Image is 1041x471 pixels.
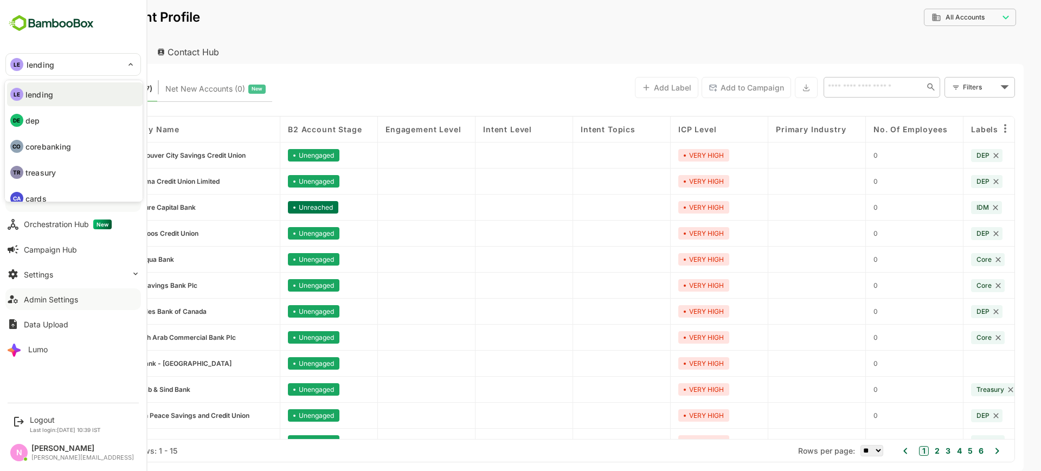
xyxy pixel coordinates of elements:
span: Known accounts you’ve identified to target - imported from CRM, Offline upload, or promoted from ... [33,82,114,96]
div: DEP [933,175,965,188]
div: VERY HIGH [640,201,691,214]
span: DEP [939,229,952,237]
div: VERY HIGH [640,279,691,292]
span: DEP [939,307,952,315]
span: Treasury [939,385,966,393]
span: Punjab & Sind Bank [93,385,152,393]
span: B2 Account Stage [250,125,324,134]
span: Company name [76,125,142,134]
div: LE [10,88,23,101]
div: Core [933,331,967,344]
div: Unengaged [250,331,301,344]
div: Filters [925,81,960,93]
button: Add Label [597,77,660,98]
span: 0 [836,177,840,185]
div: Unengaged [250,357,301,370]
span: Parama Credit Union Limited [93,177,182,185]
span: Primary Industry [738,125,808,134]
span: Core [939,255,954,263]
span: Intent Topics [543,125,597,134]
span: No. of Employees [836,125,909,134]
div: DE [10,114,23,127]
div: Core [933,435,967,448]
p: lending [25,89,53,100]
div: VERY HIGH [640,435,691,448]
button: Add to Campaign [664,77,753,98]
p: Unified Account Profile [17,11,162,24]
span: 0 [836,255,840,263]
button: Export the selected data as CSV [757,77,780,98]
span: Intent Level [445,125,494,134]
span: ICP Level [640,125,679,134]
div: Newly surfaced ICP-fit accounts from Intent, Website, LinkedIn, and other engagement signals. [127,82,228,96]
span: New [214,82,224,96]
div: DEP [933,409,965,422]
span: 0 [836,411,840,420]
span: 0 [836,437,840,446]
span: 0 [836,229,840,237]
div: VERY HIGH [640,175,691,188]
div: All Accounts [886,7,978,28]
span: 0 [836,281,840,289]
div: CA [10,192,23,205]
p: treasury [25,167,56,178]
button: 3 [905,445,913,457]
div: Unengaged [250,279,301,292]
span: Peoples Bank of Canada [93,307,169,315]
div: TR [10,166,23,179]
div: Core [933,279,967,292]
span: Axos Bank [93,437,126,446]
p: cards [25,193,47,204]
div: DEP [933,305,965,318]
button: 5 [927,445,935,457]
span: Net New Accounts ( 0 ) [127,82,207,96]
span: Core [939,437,954,446]
button: 2 [894,445,902,457]
div: Contact Hub [111,40,191,64]
span: DEP [939,151,952,159]
span: OneSavings Bank Plc [93,281,159,289]
span: 0 [836,307,840,315]
div: IDM [933,201,964,214]
div: Unengaged [250,409,301,422]
div: Total Rows: 617 | Rows: 1 - 15 [33,446,139,455]
span: 0 [836,151,840,159]
span: North Peace Savings and Credit Union [93,411,211,420]
div: Filters [924,76,977,99]
span: Osoyoos Credit Union [93,229,160,237]
span: Core [939,281,954,289]
button: 6 [938,445,946,457]
div: VERY HIGH [640,383,691,396]
div: VERY HIGH [640,331,691,344]
div: Account Hub [17,40,106,64]
span: Engagement Level [348,125,423,134]
div: Unengaged [250,175,301,188]
div: VERY HIGH [640,227,691,240]
span: Labels [933,125,960,134]
span: 0 [836,333,840,341]
div: Unengaged [250,305,301,318]
span: 0 [836,359,840,367]
div: Unengaged [250,435,301,448]
div: VERY HIGH [640,409,691,422]
div: DEP [933,149,965,162]
div: Treasury [933,383,979,396]
span: Umpqua Bank [93,255,136,263]
span: Rows per page: [760,446,817,455]
span: IDM [939,203,951,211]
div: Unengaged [250,149,301,162]
span: DEP [939,411,952,420]
div: VERY HIGH [640,305,691,318]
div: VERY HIGH [640,149,691,162]
span: All Accounts [908,14,947,21]
span: British Arab Commercial Bank Plc [93,333,198,341]
div: Unengaged [250,227,301,240]
div: CO [10,140,23,153]
span: Core [939,333,954,341]
div: Core [933,253,967,266]
span: Venture Capital Bank [93,203,158,211]
button: 1 [881,446,891,456]
div: All Accounts [894,12,961,22]
button: 4 [916,445,924,457]
span: DEP [939,177,952,185]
